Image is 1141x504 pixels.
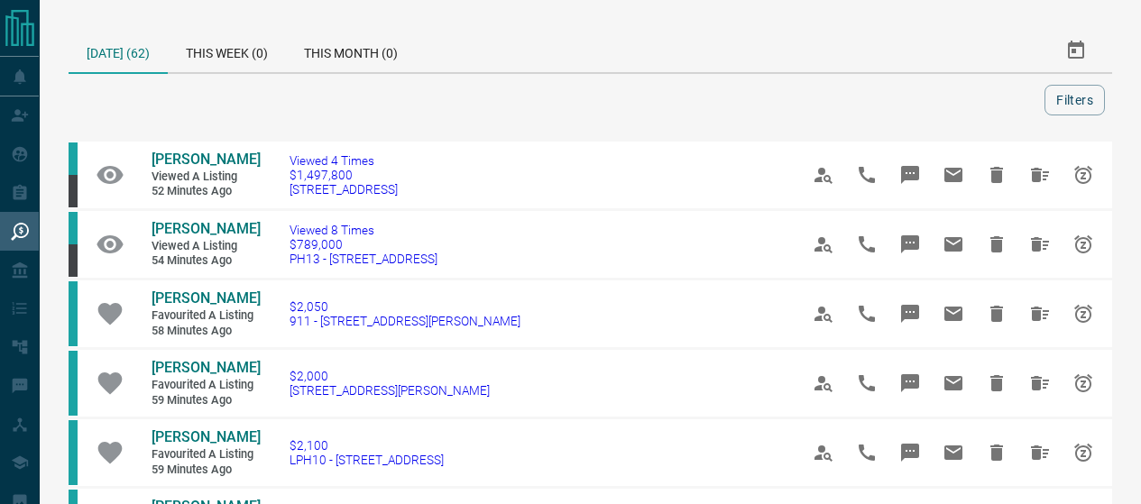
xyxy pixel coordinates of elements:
span: Snooze [1062,431,1105,474]
a: [PERSON_NAME] [152,289,260,308]
div: This Week (0) [168,29,286,72]
span: Favourited a Listing [152,308,260,324]
span: Viewed 4 Times [290,153,398,168]
span: Email [932,431,975,474]
span: Hide [975,431,1018,474]
a: [PERSON_NAME] [152,220,260,239]
a: $2,050911 - [STREET_ADDRESS][PERSON_NAME] [290,299,520,328]
button: Select Date Range [1054,29,1098,72]
span: Hide [975,153,1018,197]
span: [PERSON_NAME] [152,220,261,237]
span: [STREET_ADDRESS] [290,182,398,197]
span: Call [845,223,888,266]
span: LPH10 - [STREET_ADDRESS] [290,453,444,467]
button: Filters [1044,85,1105,115]
span: Email [932,223,975,266]
span: Email [932,153,975,197]
span: Hide All from Deepthy Prakash [1018,292,1062,335]
span: 54 minutes ago [152,253,260,269]
span: Favourited a Listing [152,378,260,393]
span: View Profile [802,153,845,197]
div: condos.ca [69,351,78,416]
span: Call [845,431,888,474]
a: Viewed 8 Times$789,000PH13 - [STREET_ADDRESS] [290,223,437,266]
a: [PERSON_NAME] [152,359,260,378]
span: Hide [975,223,1018,266]
a: [PERSON_NAME] [152,151,260,170]
span: Message [888,223,932,266]
a: $2,000[STREET_ADDRESS][PERSON_NAME] [290,369,490,398]
span: $1,497,800 [290,168,398,182]
div: condos.ca [69,420,78,485]
span: $2,000 [290,369,490,383]
span: 59 minutes ago [152,393,260,408]
span: Hide All from Deepthy Prakash [1018,362,1062,405]
span: Message [888,362,932,405]
span: Hide [975,362,1018,405]
span: Email [932,292,975,335]
div: condos.ca [69,212,78,244]
span: 58 minutes ago [152,324,260,339]
span: [PERSON_NAME] [152,359,261,376]
div: mrloft.ca [69,244,78,277]
span: [STREET_ADDRESS][PERSON_NAME] [290,383,490,398]
span: 911 - [STREET_ADDRESS][PERSON_NAME] [290,314,520,328]
a: Viewed 4 Times$1,497,800[STREET_ADDRESS] [290,153,398,197]
span: Snooze [1062,153,1105,197]
span: Call [845,292,888,335]
span: View Profile [802,223,845,266]
span: Hide All from Audrey Sturino [1018,153,1062,197]
span: [PERSON_NAME] [152,289,261,307]
span: Viewed a Listing [152,239,260,254]
span: $789,000 [290,237,437,252]
span: PH13 - [STREET_ADDRESS] [290,252,437,266]
span: Viewed 8 Times [290,223,437,237]
span: Email [932,362,975,405]
span: $2,050 [290,299,520,314]
div: condos.ca [69,142,78,175]
div: [DATE] (62) [69,29,168,74]
span: Message [888,292,932,335]
span: 52 minutes ago [152,184,260,199]
span: Snooze [1062,362,1105,405]
span: Viewed a Listing [152,170,260,185]
span: Favourited a Listing [152,447,260,463]
a: [PERSON_NAME] [152,428,260,447]
span: Snooze [1062,292,1105,335]
span: [PERSON_NAME] [152,151,261,168]
span: $2,100 [290,438,444,453]
div: mrloft.ca [69,175,78,207]
div: condos.ca [69,281,78,346]
span: Hide All from Audrey Sturino [1018,223,1062,266]
span: View Profile [802,292,845,335]
span: Call [845,153,888,197]
span: Call [845,362,888,405]
span: View Profile [802,431,845,474]
span: Message [888,153,932,197]
div: This Month (0) [286,29,416,72]
span: [PERSON_NAME] [152,428,261,445]
span: Message [888,431,932,474]
span: Snooze [1062,223,1105,266]
span: 59 minutes ago [152,463,260,478]
span: Hide [975,292,1018,335]
a: $2,100LPH10 - [STREET_ADDRESS] [290,438,444,467]
span: View Profile [802,362,845,405]
span: Hide All from Deepthy Prakash [1018,431,1062,474]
